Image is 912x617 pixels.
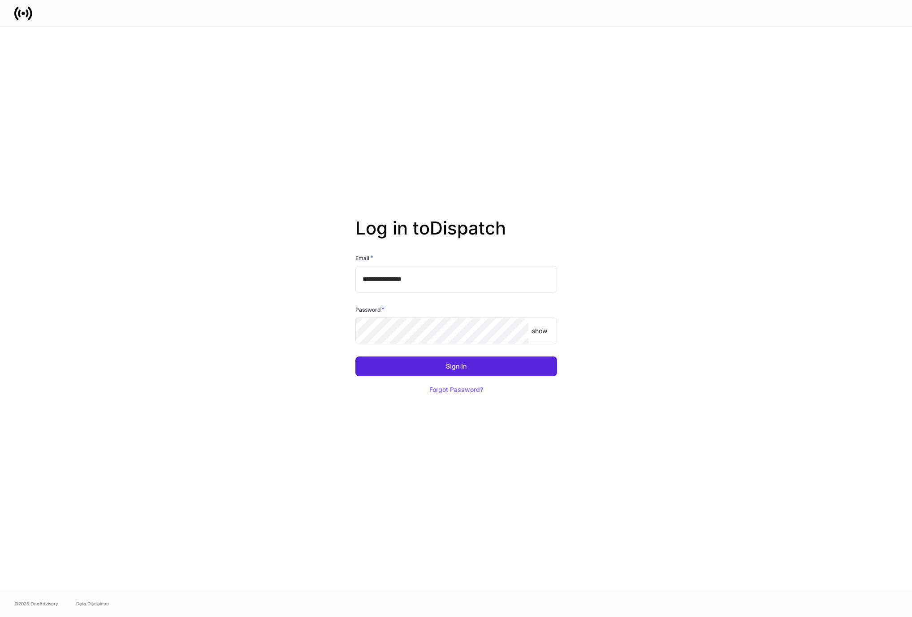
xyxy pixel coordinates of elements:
div: Forgot Password? [429,387,483,393]
p: show [532,326,547,335]
h6: Password [355,305,385,314]
button: Sign In [355,356,557,376]
h2: Log in to Dispatch [355,217,557,253]
div: Sign In [446,363,467,369]
span: © 2025 OneAdvisory [14,600,58,607]
a: Data Disclaimer [76,600,109,607]
button: Forgot Password? [418,380,494,400]
h6: Email [355,253,373,262]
